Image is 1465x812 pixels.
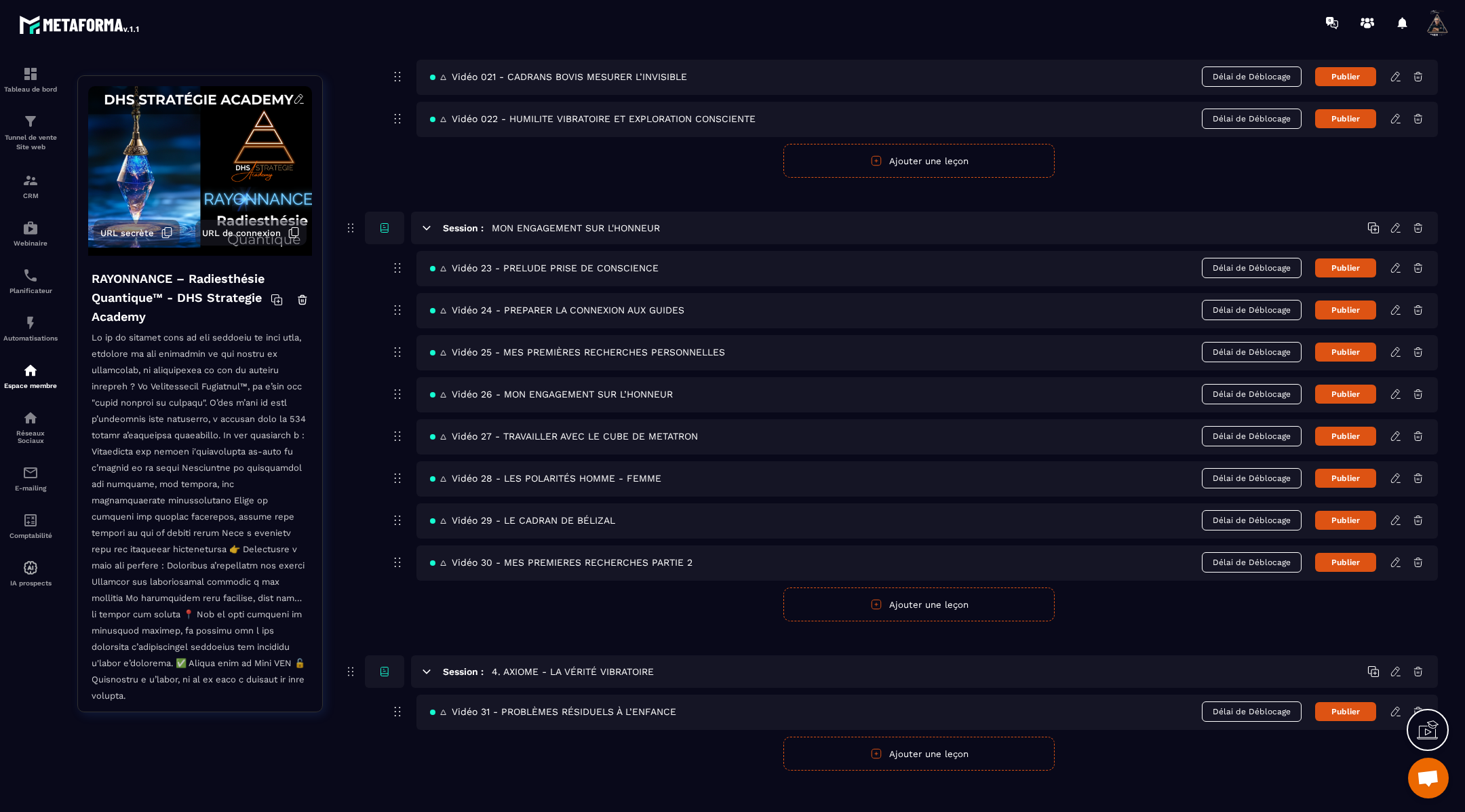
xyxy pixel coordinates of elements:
img: automations [22,315,39,331]
span: 🜂 Vidéo 23 - PRELUDE PRISE DE CONSCIENCE [430,263,659,273]
p: Tunnel de vente Site web [3,133,58,152]
button: Publier [1315,469,1376,488]
button: Ajouter une leçon [783,144,1055,178]
button: Publier [1315,109,1376,128]
span: 🜂 Vidéo 24 - PREPARER LA CONNEXION AUX GUIDES [430,305,684,315]
span: 🜂 Vidéo 28 - LES POLARITÉS HOMME - FEMME [430,473,661,484]
h5: MON ENGAGEMENT SUR L'HONNEUR [492,221,660,235]
img: automations [22,560,39,576]
span: URL secrète [100,228,154,238]
p: Comptabilité [3,532,58,539]
span: 🜂 Vidéo 021 - CADRANS BOVIS MESURER L’INVISIBLE [430,71,687,82]
p: Automatisations [3,334,58,342]
span: 🜂 Vidéo 26 - MON ENGAGEMENT SUR L’HONNEUR [430,389,673,400]
img: automations [22,220,39,236]
span: URL de connexion [202,228,281,238]
a: accountantaccountantComptabilité [3,502,58,549]
span: Délai de Déblocage [1202,300,1302,320]
img: formation [22,66,39,82]
a: formationformationTableau de bord [3,56,58,103]
h4: RAYONNANCE – Radiesthésie Quantique™ - DHS Strategie Academy [92,269,271,326]
button: URL de connexion [195,220,307,246]
span: 🜂 Vidéo 31 - PROBLÈMES RÉSIDUELS À L’ENFANCE [430,706,676,717]
button: Publier [1315,343,1376,362]
button: Ajouter une leçon [783,587,1055,621]
span: Délai de Déblocage [1202,258,1302,278]
a: formationformationTunnel de vente Site web [3,103,58,162]
button: Ajouter une leçon [783,737,1055,771]
span: Délai de Déblocage [1202,552,1302,573]
button: Publier [1315,702,1376,721]
button: URL secrète [94,220,180,246]
span: 🜂 Vidéo 25 - MES PREMIÈRES RECHERCHES PERSONNELLES [430,347,725,357]
a: emailemailE-mailing [3,455,58,502]
p: IA prospects [3,579,58,587]
a: social-networksocial-networkRéseaux Sociaux [3,400,58,455]
p: Tableau de bord [3,85,58,93]
img: automations [22,362,39,379]
span: Délai de Déblocage [1202,426,1302,446]
span: Délai de Déblocage [1202,342,1302,362]
span: 🜂 Vidéo 022 - HUMILITE VIBRATOIRE ET EXPLORATION CONSCIENTE [430,113,756,124]
p: Lo ip do sitamet cons ad eli seddoeiu te inci utla, etdolore ma ali enimadmin ve qui nostru ex ul... [92,330,309,718]
p: E-mailing [3,484,58,492]
span: Délai de Déblocage [1202,510,1302,530]
a: automationsautomationsAutomatisations [3,305,58,352]
button: Publier [1315,427,1376,446]
h6: Session : [443,666,484,677]
span: Délai de Déblocage [1202,701,1302,722]
p: Espace membre [3,382,58,389]
span: 🜂 Vidéo 27 - TRAVAILLER AVEC LE CUBE DE METATRON [430,431,698,442]
button: Publier [1315,553,1376,572]
a: automationsautomationsEspace membre [3,352,58,400]
p: Webinaire [3,239,58,247]
span: 🜂 Vidéo 30 - MES PREMIERES RECHERCHES PARTIE 2 [430,557,692,568]
button: Publier [1315,67,1376,86]
button: Publier [1315,511,1376,530]
span: 🜂 Vidéo 29 - LE CADRAN DE BÉLIZAL [430,515,615,526]
button: Publier [1315,301,1376,320]
p: Réseaux Sociaux [3,429,58,444]
p: CRM [3,192,58,199]
a: Ouvrir le chat [1408,758,1449,798]
span: Délai de Déblocage [1202,66,1302,87]
h5: 4. AXIOME - LA VÉRITÉ VIBRATOIRE [492,665,654,678]
img: accountant [22,512,39,528]
img: email [22,465,39,481]
a: automationsautomationsWebinaire [3,210,58,257]
img: formation [22,113,39,130]
button: Publier [1315,258,1376,277]
a: formationformationCRM [3,162,58,210]
p: Planificateur [3,287,58,294]
a: schedulerschedulerPlanificateur [3,257,58,305]
button: Publier [1315,385,1376,404]
img: social-network [22,410,39,426]
h6: Session : [443,223,484,233]
img: background [88,86,312,256]
img: scheduler [22,267,39,284]
img: formation [22,172,39,189]
img: logo [19,12,141,37]
span: Délai de Déblocage [1202,384,1302,404]
span: Délai de Déblocage [1202,109,1302,129]
span: Délai de Déblocage [1202,468,1302,488]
